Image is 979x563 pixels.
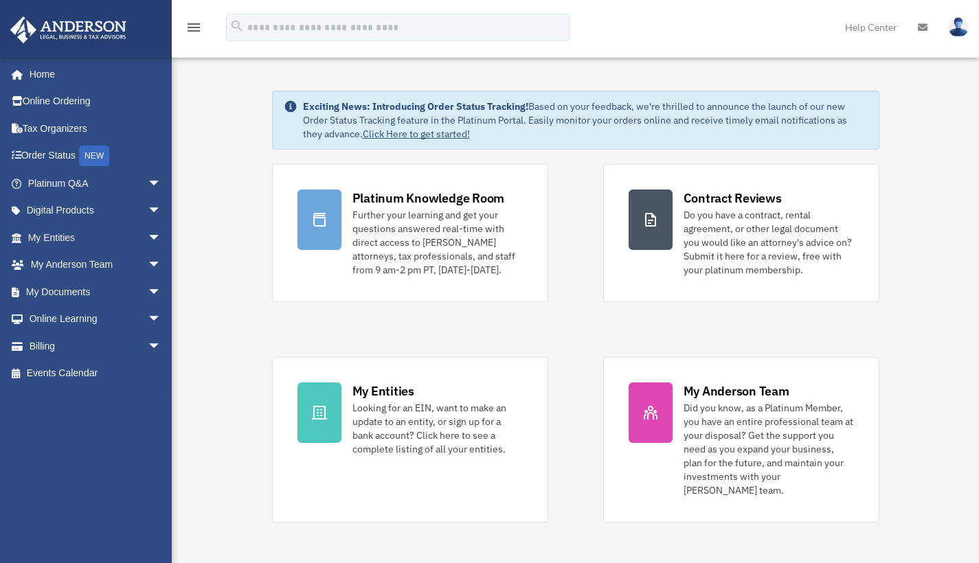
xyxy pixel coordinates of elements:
a: Home [10,60,175,88]
a: My Anderson Teamarrow_drop_down [10,251,182,279]
a: My Anderson Team Did you know, as a Platinum Member, you have an entire professional team at your... [603,357,879,522]
a: menu [185,24,202,36]
i: search [229,19,245,34]
a: My Entities Looking for an EIN, want to make an update to an entity, or sign up for a bank accoun... [272,357,548,522]
span: arrow_drop_down [148,224,175,252]
i: menu [185,19,202,36]
div: My Entities [352,382,414,400]
a: Events Calendar [10,360,182,387]
div: Did you know, as a Platinum Member, you have an entire professional team at your disposal? Get th... [684,401,854,497]
a: Order StatusNEW [10,142,182,170]
a: Online Ordering [10,88,182,115]
span: arrow_drop_down [148,332,175,360]
span: arrow_drop_down [148,170,175,198]
img: User Pic [948,17,969,37]
a: Platinum Q&Aarrow_drop_down [10,170,182,197]
div: Contract Reviews [684,189,782,207]
span: arrow_drop_down [148,306,175,334]
div: Platinum Knowledge Room [352,189,505,207]
span: arrow_drop_down [148,278,175,306]
div: Do you have a contract, rental agreement, or other legal document you would like an attorney's ad... [684,208,854,277]
a: My Entitiesarrow_drop_down [10,224,182,251]
div: NEW [79,146,109,166]
a: Platinum Knowledge Room Further your learning and get your questions answered real-time with dire... [272,164,548,302]
a: Tax Organizers [10,115,182,142]
div: Based on your feedback, we're thrilled to announce the launch of our new Order Status Tracking fe... [303,100,868,141]
span: arrow_drop_down [148,251,175,279]
img: Anderson Advisors Platinum Portal [6,16,131,43]
a: Digital Productsarrow_drop_down [10,197,182,225]
span: arrow_drop_down [148,197,175,225]
div: Looking for an EIN, want to make an update to an entity, or sign up for a bank account? Click her... [352,401,523,456]
a: Billingarrow_drop_down [10,332,182,360]
div: My Anderson Team [684,382,789,400]
a: Contract Reviews Do you have a contract, rental agreement, or other legal document you would like... [603,164,879,302]
a: Online Learningarrow_drop_down [10,306,182,333]
strong: Exciting News: Introducing Order Status Tracking! [303,100,528,113]
a: Click Here to get started! [363,128,470,140]
a: My Documentsarrow_drop_down [10,278,182,306]
div: Further your learning and get your questions answered real-time with direct access to [PERSON_NAM... [352,208,523,277]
